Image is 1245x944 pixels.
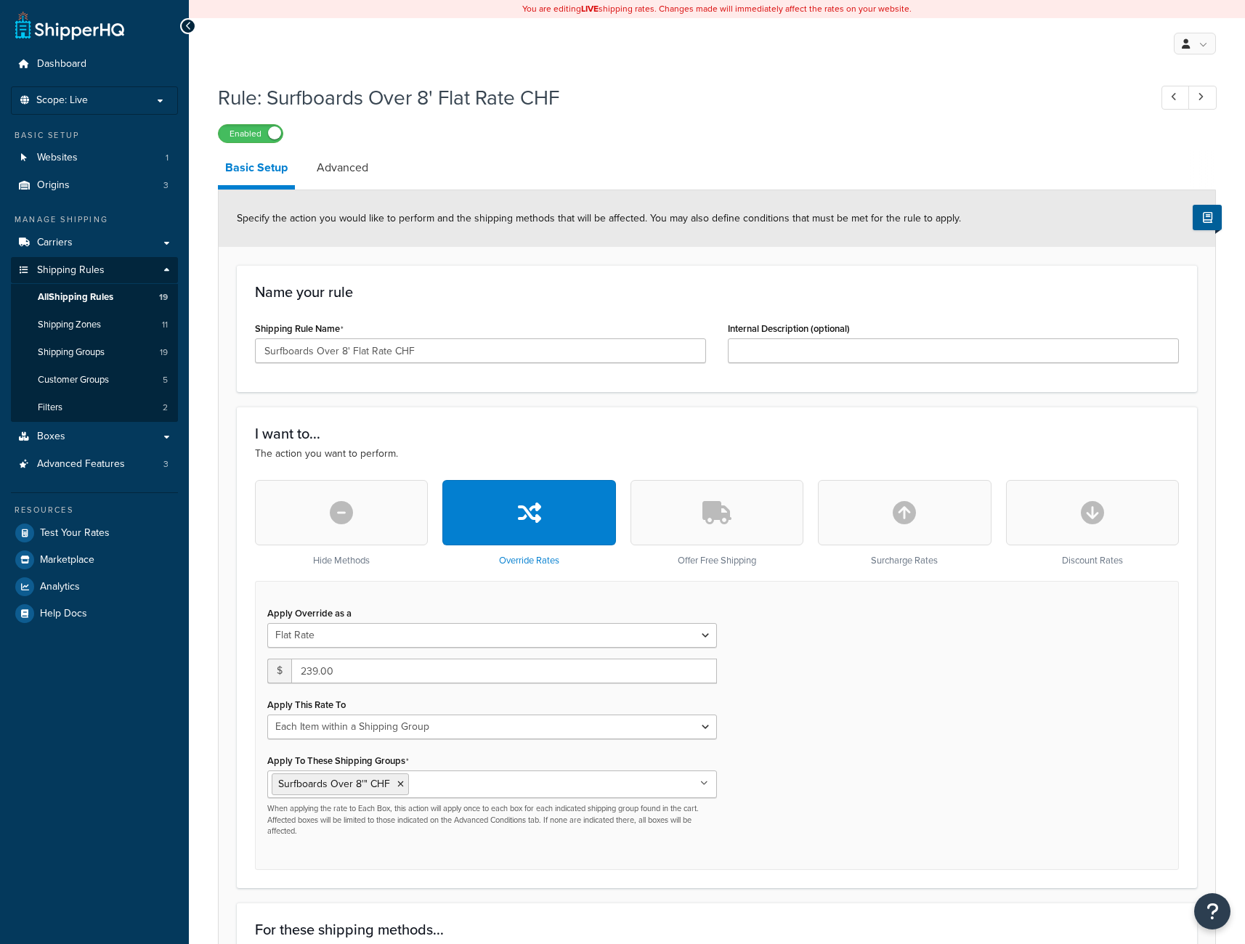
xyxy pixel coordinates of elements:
[728,323,850,334] label: Internal Description (optional)
[1188,86,1217,110] a: Next Record
[309,150,376,185] a: Advanced
[11,284,178,311] a: AllShipping Rules19
[11,172,178,199] a: Origins3
[1193,205,1222,230] button: Show Help Docs
[159,291,168,304] span: 19
[11,423,178,450] a: Boxes
[37,264,105,277] span: Shipping Rules
[255,480,428,566] div: Hide Methods
[11,574,178,600] a: Analytics
[11,257,178,423] li: Shipping Rules
[11,257,178,284] a: Shipping Rules
[11,229,178,256] a: Carriers
[38,319,101,331] span: Shipping Zones
[11,145,178,171] li: Websites
[37,179,70,192] span: Origins
[11,451,178,478] a: Advanced Features3
[38,374,109,386] span: Customer Groups
[11,213,178,226] div: Manage Shipping
[37,152,78,164] span: Websites
[1194,893,1230,929] button: Open Resource Center
[163,374,168,386] span: 5
[36,94,88,107] span: Scope: Live
[11,547,178,573] a: Marketplace
[163,179,169,192] span: 3
[11,520,178,546] a: Test Your Rates
[255,323,344,335] label: Shipping Rule Name
[11,172,178,199] li: Origins
[40,527,110,540] span: Test Your Rates
[237,211,961,226] span: Specify the action you would like to perform and the shipping methods that will be affected. You ...
[38,291,113,304] span: All Shipping Rules
[11,339,178,366] li: Shipping Groups
[37,458,125,471] span: Advanced Features
[11,129,178,142] div: Basic Setup
[163,402,168,414] span: 2
[218,84,1135,112] h1: Rule: Surfboards Over 8' Flat Rate CHF
[818,480,991,566] div: Surcharge Rates
[11,339,178,366] a: Shipping Groups19
[11,601,178,627] a: Help Docs
[37,237,73,249] span: Carriers
[219,125,283,142] label: Enabled
[11,51,178,78] a: Dashboard
[11,312,178,338] li: Shipping Zones
[11,504,178,516] div: Resources
[1006,480,1179,566] div: Discount Rates
[40,581,80,593] span: Analytics
[37,58,86,70] span: Dashboard
[267,659,291,683] span: $
[11,367,178,394] li: Customer Groups
[38,346,105,359] span: Shipping Groups
[11,394,178,421] a: Filters2
[581,2,599,15] b: LIVE
[37,431,65,443] span: Boxes
[267,803,717,837] p: When applying the rate to Each Box, this action will apply once to each box for each indicated sh...
[255,284,1179,300] h3: Name your rule
[163,458,169,471] span: 3
[11,394,178,421] li: Filters
[267,755,409,767] label: Apply To These Shipping Groups
[11,145,178,171] a: Websites1
[267,699,346,710] label: Apply This Rate To
[255,426,1179,442] h3: I want to...
[38,402,62,414] span: Filters
[162,319,168,331] span: 11
[255,921,1179,937] h3: For these shipping methods...
[267,608,352,619] label: Apply Override as a
[218,150,295,190] a: Basic Setup
[40,608,87,620] span: Help Docs
[442,480,615,566] div: Override Rates
[160,346,168,359] span: 19
[11,312,178,338] a: Shipping Zones11
[255,446,1179,462] p: The action you want to perform.
[11,451,178,478] li: Advanced Features
[1161,86,1190,110] a: Previous Record
[630,480,803,566] div: Offer Free Shipping
[40,554,94,566] span: Marketplace
[11,367,178,394] a: Customer Groups5
[166,152,169,164] span: 1
[278,776,390,792] span: Surfboards Over 8'" CHF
